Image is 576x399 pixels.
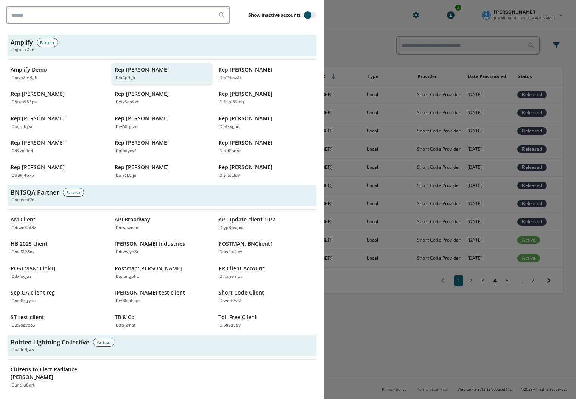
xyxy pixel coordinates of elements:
[11,323,35,329] p: ID: c2dsvpo5
[218,225,243,231] p: ID: yp8nsgxa
[115,313,135,321] p: TB & Co
[115,173,137,179] p: ID: rn6ktvjd
[11,164,65,171] p: Rep [PERSON_NAME]
[112,237,213,259] button: [PERSON_NAME] IndustriesID:bwvjyn3u
[8,87,109,109] button: Rep [PERSON_NAME]ID:ewo953pe
[115,66,169,73] p: Rep [PERSON_NAME]
[112,87,213,109] button: Rep [PERSON_NAME]ID:sy3gs9xo
[215,310,316,332] button: Toll Free ClientID:vfi8au5y
[215,136,316,157] button: Rep [PERSON_NAME]ID:dt5isn6p
[11,265,55,272] p: POSTMAN: LinkTJ
[215,237,316,259] button: POSTMAN: BNClient1ID:xs2bciow
[8,237,109,259] button: HB 2025 clientID:ocf395ov
[93,338,114,347] div: Partner
[218,173,240,179] p: ID: tktucls9
[11,197,34,203] span: ID: mastof2n
[115,249,140,256] p: ID: bwvjyn3u
[218,66,272,73] p: Rep [PERSON_NAME]
[218,240,273,248] p: POSTMAN: BNClient1
[11,139,65,147] p: Rep [PERSON_NAME]
[115,75,135,81] p: ID: a4pdijfr
[11,249,34,256] p: ID: ocf395ov
[115,124,139,130] p: ID: y65quzer
[8,363,109,392] button: Citizens to Elect Radiance [PERSON_NAME]ID:m6lu8qrt
[11,274,31,280] p: ID: lxfoyjuz
[215,63,316,84] button: Rep [PERSON_NAME]ID:p2diov3t
[11,148,33,154] p: ID: i9vmilq4
[8,136,109,157] button: Rep [PERSON_NAME]ID:i9vmilq4
[115,90,169,98] p: Rep [PERSON_NAME]
[8,112,109,133] button: Rep [PERSON_NAME]ID:djrubysd
[11,38,33,47] h3: Amplify
[37,38,58,47] div: Partner
[11,173,34,179] p: ID: f39j4pxb
[115,216,150,223] p: API Broadway
[11,313,44,321] p: ST test client
[8,335,316,356] button: Bottled Lightning CollectivePartnerID:chln8jws
[11,115,65,122] p: Rep [PERSON_NAME]
[8,310,109,332] button: ST test clientID:c2dsvpo5
[8,161,109,182] button: Rep [PERSON_NAME]ID:f39j4pxb
[11,289,55,296] p: Sep QA client reg
[11,382,34,389] p: ID: m6lu8qrt
[215,286,316,307] button: Short Code ClientID:wrid9yf3
[215,87,316,109] button: Rep [PERSON_NAME]ID:fpza59mg
[8,185,316,206] button: BNTSQA PartnerPartnerID:mastof2n
[218,164,272,171] p: Rep [PERSON_NAME]
[218,265,265,272] p: PR Client Account
[115,164,169,171] p: Rep [PERSON_NAME]
[218,148,242,154] p: ID: dt5isn6p
[115,298,140,304] p: ID: v8kmhjqe
[11,99,37,106] p: ID: ewo953pe
[215,262,316,283] button: PR Client AccountID:hzhernby
[11,225,36,231] p: ID: bwn4bt8z
[218,115,272,122] p: Rep [PERSON_NAME]
[115,265,182,272] p: Postman:[PERSON_NAME]
[11,75,37,81] p: ID: oyn3m8gk
[11,298,36,304] p: ID: on8kgybs
[8,286,109,307] button: Sep QA client regID:on8kgybs
[115,148,136,154] p: ID: ricdyevf
[112,213,213,234] button: API BroadwayID:rrvcwnem
[218,298,241,304] p: ID: wrid9yf3
[112,262,213,283] button: Postman:[PERSON_NAME]ID:ulangphb
[112,136,213,157] button: Rep [PERSON_NAME]ID:ricdyevf
[218,323,241,329] p: ID: vfi8au5y
[8,63,109,84] button: Amplify DemoID:oyn3m8gk
[8,213,109,234] button: AM ClientID:bwn4bt8z
[112,286,213,307] button: [PERSON_NAME] test clientID:v8kmhjqe
[218,99,244,106] p: ID: fpza59mg
[112,112,213,133] button: Rep [PERSON_NAME]ID:y65quzer
[115,274,139,280] p: ID: ulangphb
[115,323,135,329] p: ID: fqj2rhaf
[115,99,139,106] p: ID: sy3gs9xo
[115,240,185,248] p: [PERSON_NAME] Industries
[218,313,257,321] p: Toll Free Client
[218,249,242,256] p: ID: xs2bciow
[218,216,275,223] p: API update client 10/2
[218,75,241,81] p: ID: p2diov3t
[8,262,109,283] button: POSTMAN: LinkTJID:lxfoyjuz
[11,188,59,197] h3: BNTSQA Partner
[115,289,185,296] p: [PERSON_NAME] test client
[218,139,272,147] p: Rep [PERSON_NAME]
[248,12,301,18] label: Show inactive accounts
[11,216,36,223] p: AM Client
[218,289,264,296] p: Short Code Client
[115,139,169,147] p: Rep [PERSON_NAME]
[112,161,213,182] button: Rep [PERSON_NAME]ID:rn6ktvjd
[11,90,65,98] p: Rep [PERSON_NAME]
[115,115,169,122] p: Rep [PERSON_NAME]
[11,47,34,53] span: ID: gbcoi3zn
[215,213,316,234] button: API update client 10/2ID:yp8nsgxa
[11,347,34,353] span: ID: chln8jws
[11,366,98,381] p: Citizens to Elect Radiance [PERSON_NAME]
[115,225,140,231] p: ID: rrvcwnem
[63,188,84,197] div: Partner
[8,35,316,56] button: AmplifyPartnerID:gbcoi3zn
[218,274,243,280] p: ID: hzhernby
[218,124,241,130] p: ID: etkxganj
[215,161,316,182] button: Rep [PERSON_NAME]ID:tktucls9
[112,63,213,84] button: Rep [PERSON_NAME]ID:a4pdijfr
[11,338,89,347] h3: Bottled Lightning Collective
